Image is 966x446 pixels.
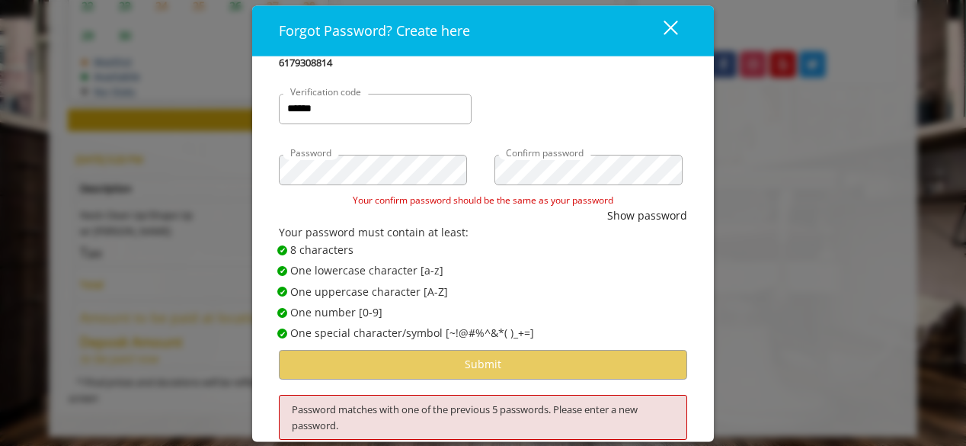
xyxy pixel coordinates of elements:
label: Verification code [283,85,369,99]
span: One lowercase character [a-z] [290,263,443,280]
span: ✔ [280,286,286,298]
span: One special character/symbol [~!@#%^&*( )_+=] [290,326,534,342]
span: 8 characters [290,242,353,258]
b: 6179308814 [279,55,332,71]
label: Confirm password [498,146,591,160]
span: One number [0-9] [290,304,382,321]
span: Forgot Password? Create here [279,21,470,40]
input: Password [279,155,467,185]
input: Confirm password [494,155,683,185]
span: One uppercase character [A-Z] [290,284,448,300]
span: ✔ [280,307,286,319]
span: ✔ [280,328,286,340]
input: Verification code [279,94,472,124]
button: Submit [279,350,687,380]
div: Your password must contain at least: [279,225,687,242]
div: close dialog [646,19,677,42]
label: Password [283,146,339,160]
div: Your confirm password should be the same as your password [279,193,687,207]
div: Password matches with one of the previous 5 passwords. Please enter a new password. [279,395,687,441]
span: ✔ [280,244,286,256]
span: ✔ [280,265,286,278]
button: close dialog [635,15,687,47]
button: Show password [607,207,687,224]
